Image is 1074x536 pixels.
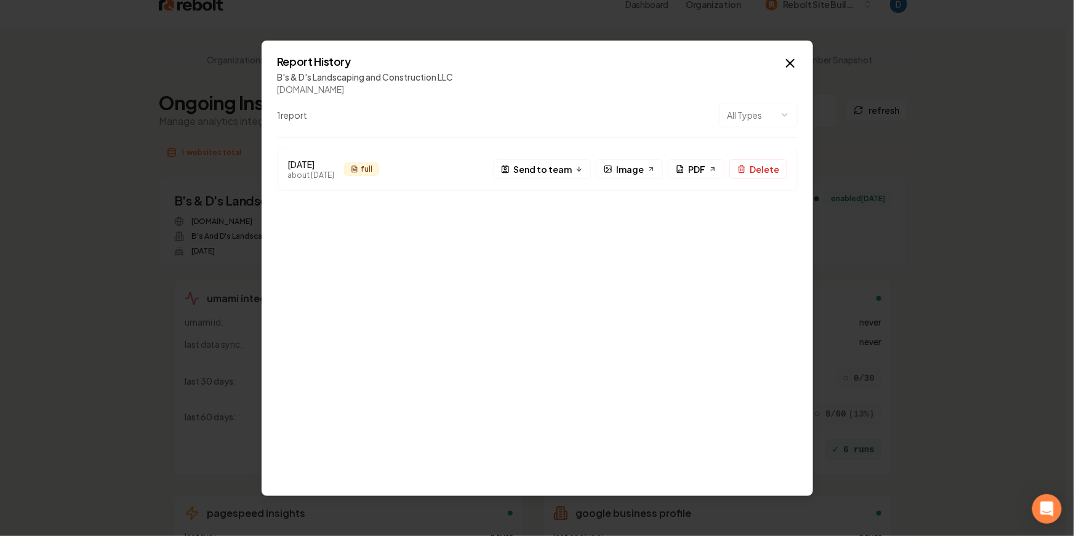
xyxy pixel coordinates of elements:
[277,82,798,95] div: [DOMAIN_NAME]
[616,162,644,175] span: Image
[287,158,334,170] div: [DATE]
[729,159,787,178] button: Delete
[277,55,798,66] h2: Report History
[361,164,372,174] span: full
[287,170,334,180] div: about [DATE]
[668,159,724,178] a: PDF
[513,162,572,175] span: Send to team
[493,159,591,178] button: Send to team
[596,159,663,178] a: Image
[277,70,798,82] div: B's & D's Landscaping and Construction LLC
[277,108,307,121] div: 1 report
[750,162,779,175] span: Delete
[688,162,705,175] span: PDF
